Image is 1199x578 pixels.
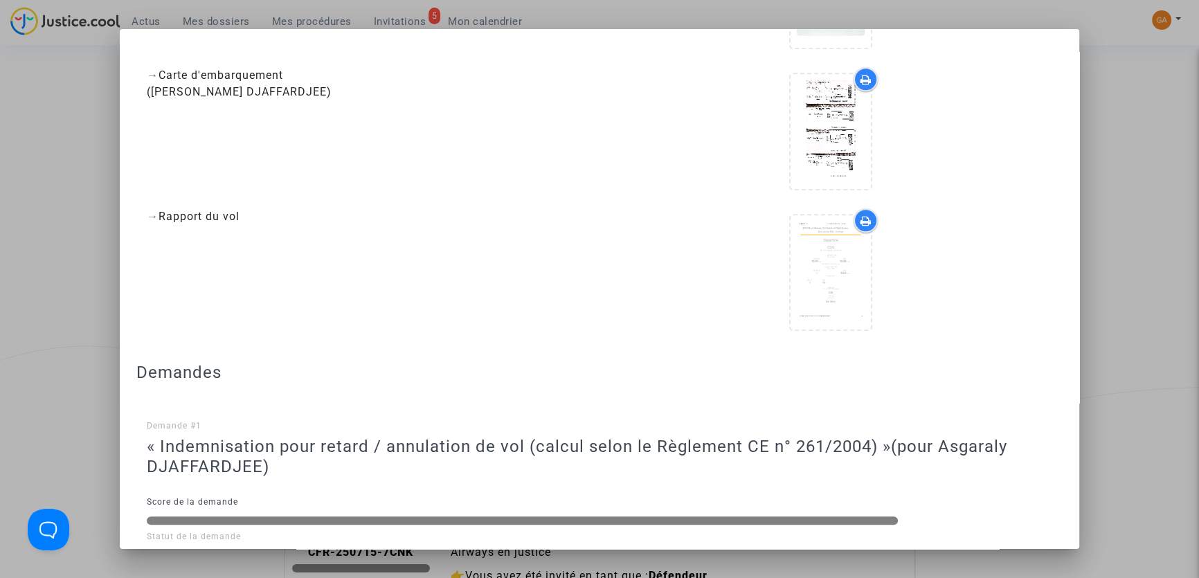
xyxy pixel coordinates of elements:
span: → [147,210,159,223]
h3: Demandes [136,363,1063,383]
div: ([PERSON_NAME] DJAFFARDJEE) [147,84,589,100]
h3: En cours de négociation [147,548,1052,568]
iframe: Help Scout Beacon - Open [28,509,69,550]
div: Carte d'embarquement [147,67,589,84]
div: Rapport du vol [147,208,589,225]
p: Demande #1 [147,417,1052,435]
p: Score de la demande [147,494,1052,511]
span: (pour Asgaraly DJAFFARDJEE) [147,437,1007,476]
h3: « Indemnisation pour retard / annulation de vol (calcul selon le Règlement CE n° 261/2004) » [147,437,1052,477]
p: Statut de la demande [147,528,1052,545]
span: → [147,69,159,82]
